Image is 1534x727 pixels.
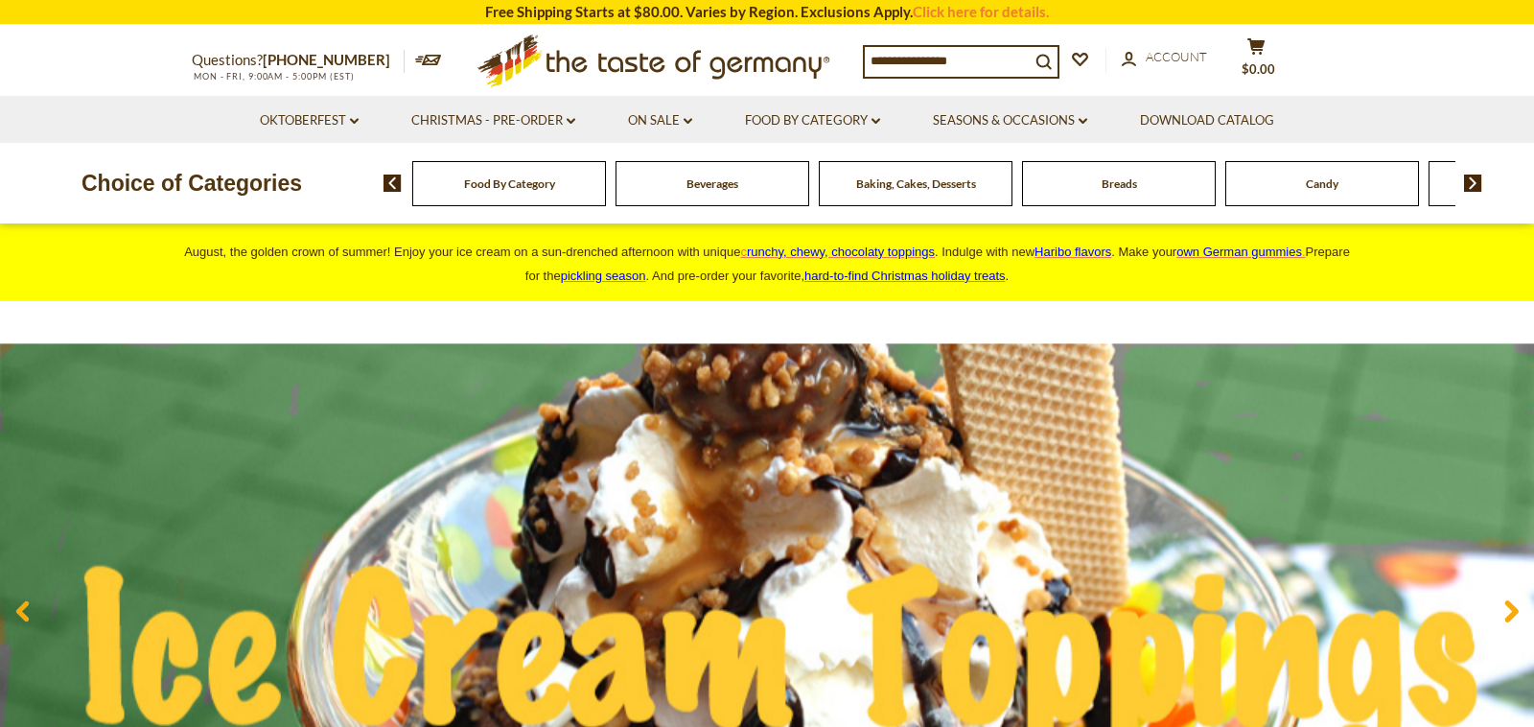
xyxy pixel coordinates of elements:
[192,48,405,73] p: Questions?
[464,176,555,191] a: Food By Category
[1140,110,1274,131] a: Download Catalog
[1464,175,1482,192] img: next arrow
[1176,245,1305,259] a: own German gummies.
[1176,245,1302,259] span: own German gummies
[1034,245,1111,259] a: Haribo flavors
[933,110,1087,131] a: Seasons & Occasions
[913,3,1049,20] a: Click here for details.
[1146,49,1207,64] span: Account
[383,175,402,192] img: previous arrow
[1102,176,1137,191] a: Breads
[184,245,1350,283] span: August, the golden crown of summer! Enjoy your ice cream on a sun-drenched afternoon with unique ...
[1122,47,1207,68] a: Account
[1242,61,1275,77] span: $0.00
[804,269,1006,283] a: hard-to-find Christmas holiday treats
[1306,176,1338,191] a: Candy
[411,110,575,131] a: Christmas - PRE-ORDER
[263,51,390,68] a: [PHONE_NUMBER]
[686,176,738,191] a: Beverages
[192,71,355,82] span: MON - FRI, 9:00AM - 5:00PM (EST)
[628,110,692,131] a: On Sale
[747,245,935,259] span: runchy, chewy, chocolaty toppings
[745,110,880,131] a: Food By Category
[804,269,1009,283] span: .
[856,176,976,191] a: Baking, Cakes, Desserts
[561,269,646,283] a: pickling season
[1227,37,1285,85] button: $0.00
[260,110,359,131] a: Oktoberfest
[740,245,935,259] a: crunchy, chewy, chocolaty toppings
